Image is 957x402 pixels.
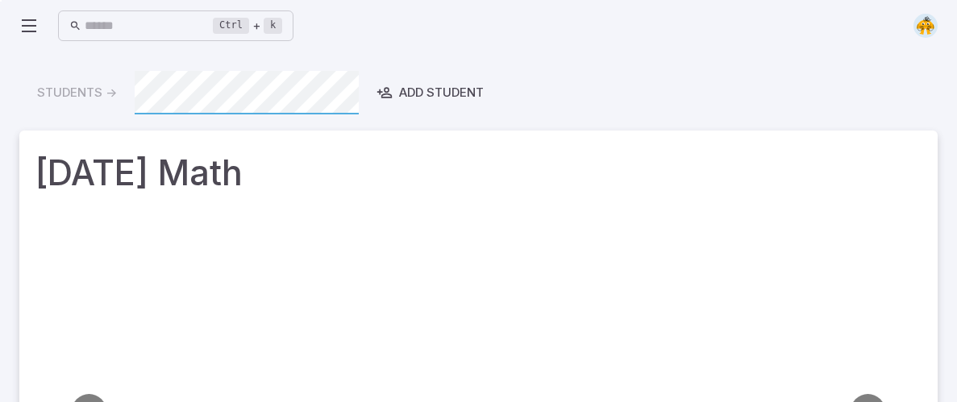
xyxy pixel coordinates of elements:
[913,14,938,38] img: semi-circle.svg
[213,16,282,35] div: +
[264,18,282,34] kbd: k
[35,147,922,198] h1: [DATE] Math
[213,18,249,34] kbd: Ctrl
[377,84,484,102] div: Add Student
